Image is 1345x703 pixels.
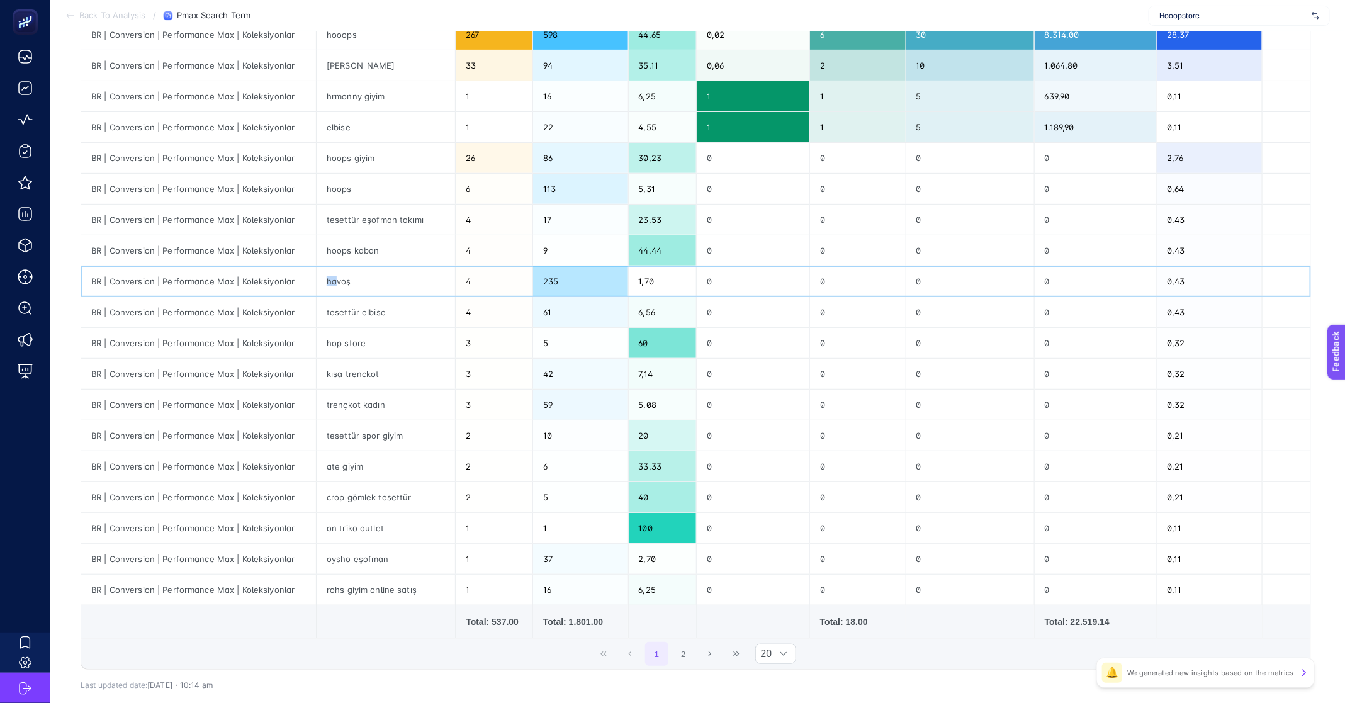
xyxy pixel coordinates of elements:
div: 100 [629,513,697,543]
div: 0 [697,575,809,605]
div: 33,33 [629,451,697,481]
div: hooops [317,20,455,50]
div: 1 [456,575,532,605]
div: BR | Conversion | Performance Max | Koleksiyonlar [81,390,316,420]
button: Last Page [725,642,749,666]
div: 0,11 [1157,544,1262,574]
div: 0 [810,143,906,173]
div: BR | Conversion | Performance Max | Koleksiyonlar [81,451,316,481]
span: Rows per page [756,644,772,663]
div: 0 [810,235,906,266]
div: 0 [810,482,906,512]
div: 0,32 [1157,359,1262,389]
div: 0 [810,575,906,605]
div: 0,21 [1157,451,1262,481]
div: 0 [906,328,1034,358]
div: 0 [906,266,1034,296]
div: 0 [1035,297,1157,327]
div: 37 [533,544,628,574]
div: 0 [810,544,906,574]
div: 0,11 [1157,81,1262,111]
div: 1,70 [629,266,697,296]
div: hoops kaban [317,235,455,266]
div: hoops [317,174,455,204]
div: 2 [456,451,532,481]
div: 1 [810,81,906,111]
div: 1 [456,112,532,142]
div: 26 [456,143,532,173]
div: on triko outlet [317,513,455,543]
div: 0,43 [1157,297,1262,327]
div: BR | Conversion | Performance Max | Koleksiyonlar [81,205,316,235]
button: Next Page [698,642,722,666]
div: oysho eşofman [317,544,455,574]
div: 0 [697,544,809,574]
div: 0 [1035,513,1157,543]
div: 0 [1035,451,1157,481]
div: 0 [906,451,1034,481]
div: 1.189,90 [1035,112,1157,142]
div: 44,44 [629,235,697,266]
div: 30,23 [629,143,697,173]
div: 0 [810,359,906,389]
div: ate giyim [317,451,455,481]
div: 22 [533,112,628,142]
div: 0 [697,359,809,389]
div: 4 [456,297,532,327]
div: 4 [456,235,532,266]
div: kısa trenckot [317,359,455,389]
div: 0 [1035,544,1157,574]
div: 0 [810,297,906,327]
span: Hooopstore [1159,11,1307,21]
div: 94 [533,50,628,81]
div: tesettür eşofman takımı [317,205,455,235]
div: 0 [697,482,809,512]
div: 10 [533,420,628,451]
span: Pmax Search Term [177,11,250,21]
div: Total: 18.00 [820,616,896,628]
div: 0 [906,205,1034,235]
div: 2,76 [1157,143,1262,173]
div: 1 [533,513,628,543]
div: crop gömlek tesettür [317,482,455,512]
div: 86 [533,143,628,173]
div: 8.314,00 [1035,20,1157,50]
img: svg%3e [1312,9,1319,22]
div: 0 [1035,359,1157,389]
div: 5 [906,81,1034,111]
span: / [153,10,156,20]
div: BR | Conversion | Performance Max | Koleksiyonlar [81,50,316,81]
div: 0,32 [1157,328,1262,358]
div: 0 [1035,575,1157,605]
div: 0,43 [1157,205,1262,235]
div: BR | Conversion | Performance Max | Koleksiyonlar [81,20,316,50]
div: 0 [697,420,809,451]
div: 0 [906,420,1034,451]
div: BR | Conversion | Performance Max | Koleksiyonlar [81,359,316,389]
div: tesettür spor giyim [317,420,455,451]
span: Feedback [8,4,48,14]
div: 0 [1035,205,1157,235]
div: 17 [533,205,628,235]
div: 2 [456,420,532,451]
div: 6 [810,20,906,50]
div: 0 [1035,174,1157,204]
div: 0 [697,266,809,296]
div: 0 [1035,235,1157,266]
div: 6,25 [629,575,697,605]
div: 5 [906,112,1034,142]
div: BR | Conversion | Performance Max | Koleksiyonlar [81,81,316,111]
div: BR | Conversion | Performance Max | Koleksiyonlar [81,174,316,204]
div: 598 [533,20,628,50]
div: elbise [317,112,455,142]
div: BR | Conversion | Performance Max | Koleksiyonlar [81,297,316,327]
div: 5,31 [629,174,697,204]
div: 0 [906,359,1034,389]
div: 0 [697,174,809,204]
div: 235 [533,266,628,296]
div: tesettür elbise [317,297,455,327]
div: 0 [697,513,809,543]
div: 0,43 [1157,235,1262,266]
button: 2 [672,642,695,666]
div: 0 [906,174,1034,204]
